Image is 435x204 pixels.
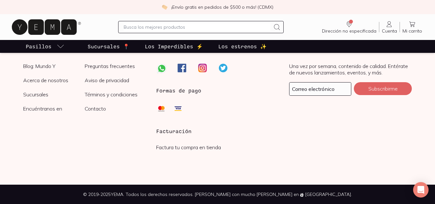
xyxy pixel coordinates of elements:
[24,40,66,53] a: pasillo-todos-link
[413,182,429,198] div: Open Intercom Messenger
[86,40,131,53] a: Sucursales 📍
[23,91,85,98] a: Sucursales
[23,63,85,69] a: Blog: Mundo Y
[85,91,146,98] a: Términos y condiciones
[402,28,422,34] span: Mi carrito
[289,63,412,76] p: Una vez por semana, contenido de calidad. Entérate de nuevos lanzamientos, eventos, y más.
[162,4,167,10] img: check
[322,28,376,34] span: Dirección no especificada
[85,77,146,83] a: Aviso de privacidad
[156,144,221,151] a: Factura tu compra en tienda
[289,83,351,95] input: mimail@gmail.com
[26,43,52,50] p: Pasillos
[319,20,379,34] a: Dirección no especificada
[171,4,273,10] p: ¡Envío gratis en pedidos de $500 o más! (CDMX)
[144,40,204,53] a: Los Imperdibles ⚡️
[156,127,279,135] h3: Facturación
[124,23,271,31] input: Busca los mejores productos
[85,105,146,112] a: Contacto
[382,28,397,34] span: Cuenta
[23,77,85,83] a: Acerca de nosotros
[23,105,85,112] a: Encuéntranos en
[195,191,352,197] span: [PERSON_NAME] con mucho [PERSON_NAME] en [GEOGRAPHIC_DATA].
[217,40,268,53] a: Los estrenos ✨
[88,43,129,50] p: Sucursales 📍
[354,82,412,95] button: Subscribirme
[218,43,267,50] p: Los estrenos ✨
[156,87,201,94] h3: Formas de pago
[379,20,400,34] a: Cuenta
[145,43,203,50] p: Los Imperdibles ⚡️
[400,20,425,34] a: Mi carrito
[85,63,146,69] a: Preguntas frecuentes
